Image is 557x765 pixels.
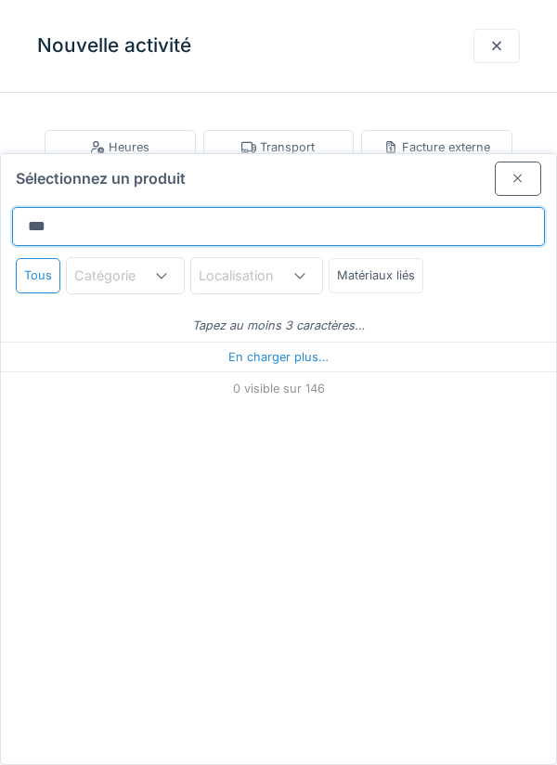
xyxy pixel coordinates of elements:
div: Facture externe [383,138,490,156]
div: En charger plus… [1,342,556,371]
h3: Nouvelle activité [37,34,191,58]
div: Transport [241,138,315,156]
div: Tous [16,258,60,292]
div: 0 visible sur 146 [1,371,556,405]
div: Matériaux liés [329,258,423,292]
div: Heures [90,138,149,156]
div: Catégorie [74,266,162,286]
div: Sélectionnez un produit [1,154,556,196]
div: Localisation [199,266,300,286]
div: Tapez au moins 3 caractères… [1,309,556,342]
